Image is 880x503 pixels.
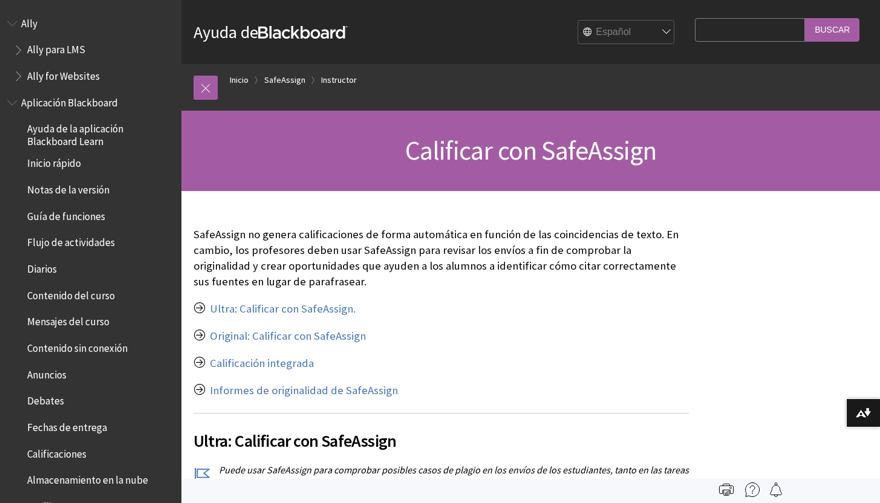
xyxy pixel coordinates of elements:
[27,206,105,222] span: Guía de funciones
[578,21,675,45] select: Site Language Selector
[210,356,314,371] a: Calificación integrada
[27,285,115,302] span: Contenido del curso
[27,391,64,407] span: Debates
[805,18,859,42] input: Buscar
[21,92,118,109] span: Aplicación Blackboard
[27,417,107,433] span: Fechas de entrega
[194,227,689,290] p: SafeAssign no genera calificaciones de forma automática en función de las coincidencias de texto....
[21,13,37,30] span: Ally
[210,383,398,398] a: Informes de originalidad de SafeAssign
[194,413,689,453] h2: Ultra: Calificar con SafeAssign
[7,13,174,86] nav: Book outline for Anthology Ally Help
[27,470,148,487] span: Almacenamiento en la nube
[27,154,81,170] span: Inicio rápido
[27,233,115,249] span: Flujo de actividades
[27,66,100,82] span: Ally for Websites
[230,73,249,88] a: Inicio
[27,40,85,56] span: Ally para LMS
[258,26,348,39] strong: Blackboard
[194,21,348,43] a: Ayuda deBlackboard
[27,259,57,275] span: Diarios
[719,482,734,497] img: Print
[405,134,657,167] span: Calificar con SafeAssign
[27,312,109,328] span: Mensajes del curso
[27,365,67,381] span: Anuncios
[27,444,86,460] span: Calificaciones
[194,463,689,490] p: Puede usar SafeAssign para comprobar posibles casos de plagio en los envíos de los estudiantes, t...
[27,119,173,148] span: Ayuda de la aplicación Blackboard Learn
[321,73,357,88] a: Instructor
[210,329,366,343] a: Original: Calificar con SafeAssign
[27,338,128,354] span: Contenido sin conexión
[210,302,356,316] a: Ultra: Calificar con SafeAssign.
[745,482,760,497] img: More help
[769,482,783,497] img: Follow this page
[27,180,109,196] span: Notas de la versión
[264,73,305,88] a: SafeAssign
